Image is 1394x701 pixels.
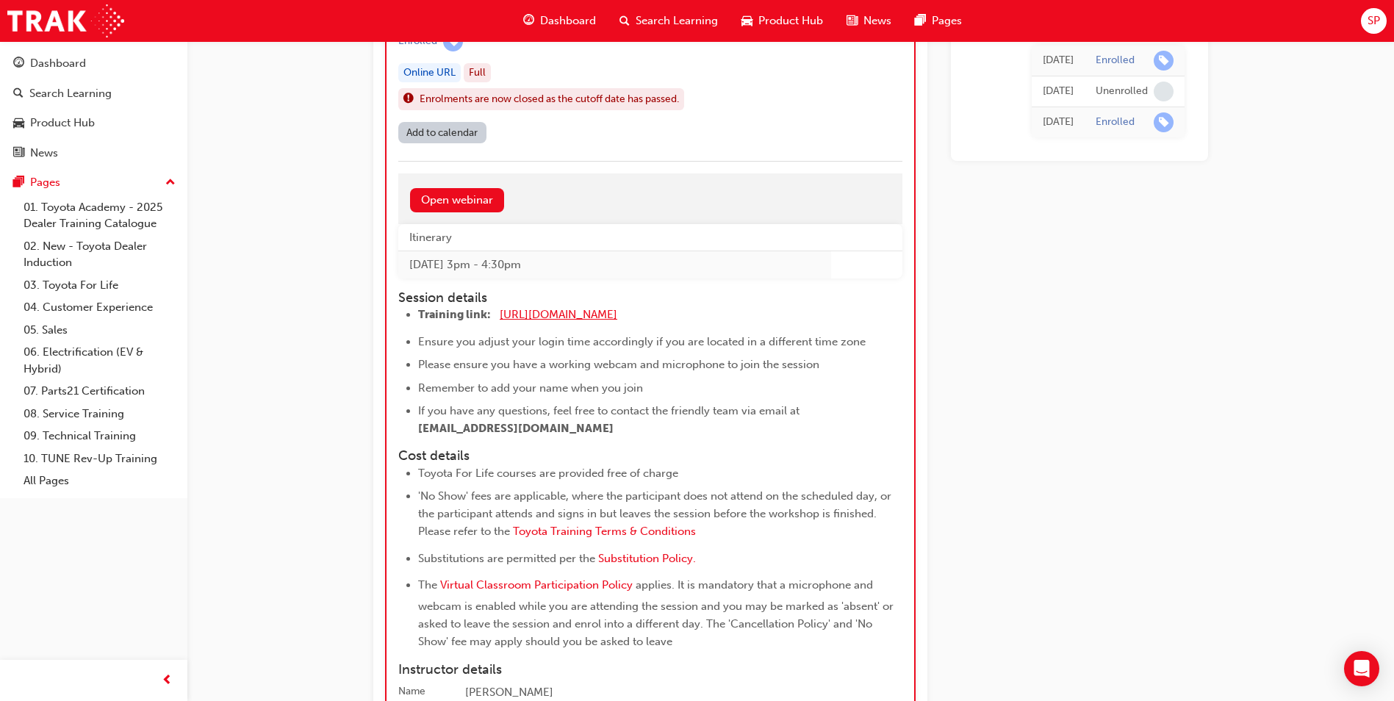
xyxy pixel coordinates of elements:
td: [DATE] 3pm - 4:30pm [398,251,831,278]
div: Enrolled [1096,115,1135,129]
a: pages-iconPages [903,6,974,36]
span: applies. It is mandatory that a microphone and webcam is enabled while you are attending the sess... [418,578,897,648]
a: 01. Toyota Academy - 2025 Dealer Training Catalogue [18,196,182,235]
span: Pages [932,12,962,29]
span: guage-icon [523,12,534,30]
span: up-icon [165,173,176,193]
div: Enrolled [1096,54,1135,68]
span: exclaim-icon [403,90,414,109]
div: Product Hub [30,115,95,132]
a: 07. Parts21 Certification [18,380,182,403]
div: Mon Apr 17 2023 00:00:00 GMT+1000 (Australian Eastern Standard Time) [1043,114,1074,131]
span: Substitutions are permitted per the [418,552,595,565]
span: car-icon [741,12,752,30]
span: guage-icon [13,57,24,71]
span: news-icon [13,147,24,160]
span: learningRecordVerb_ENROLL-icon [1154,51,1174,71]
a: All Pages [18,470,182,492]
span: Please ensure you have a working webcam and microphone to join the session [418,358,819,371]
img: Trak [7,4,124,37]
button: Pages [6,169,182,196]
a: 06. Electrification (EV & Hybrid) [18,341,182,380]
span: The [418,578,437,592]
a: Virtual Classroom Participation Policy [440,578,633,592]
span: Enrolments are now closed as the cutoff date has passed. [420,91,679,108]
span: news-icon [847,12,858,30]
h4: Cost details [398,448,902,464]
button: SP [1361,8,1387,34]
span: Ensure you adjust your login time accordingly if you are located in a different time zone [418,335,866,348]
span: car-icon [13,117,24,130]
span: Product Hub [758,12,823,29]
div: Tue Apr 18 2023 00:00:00 GMT+1000 (Australian Eastern Standard Time) [1043,83,1074,100]
th: Itinerary [398,224,831,251]
span: If you have any questions, feel free to contact the friendly team via email at [418,404,800,417]
span: Search Learning [636,12,718,29]
a: Add to calendar [398,122,486,143]
span: Remember to add your name when you join [418,381,643,395]
span: pages-icon [13,176,24,190]
div: Name [398,684,425,699]
a: Open webinar [410,188,504,212]
span: search-icon [619,12,630,30]
a: 08. Service Training [18,403,182,425]
a: guage-iconDashboard [511,6,608,36]
div: Pages [30,174,60,191]
div: Unenrolled [1096,85,1148,98]
a: 09. Technical Training [18,425,182,447]
a: Product Hub [6,109,182,137]
button: DashboardSearch LearningProduct HubNews [6,47,182,169]
div: News [30,145,58,162]
span: Training link: [418,308,491,321]
span: [EMAIL_ADDRESS][DOMAIN_NAME] [418,422,614,435]
span: News [863,12,891,29]
a: 03. Toyota For Life [18,274,182,297]
a: News [6,140,182,167]
a: Toyota Training Terms & Conditions [513,525,696,538]
a: news-iconNews [835,6,903,36]
span: 'No Show' fees are applicable, where the participant does not attend on the scheduled day, or the... [418,489,894,538]
a: 10. TUNE Rev-Up Training [18,447,182,470]
span: learningRecordVerb_NONE-icon [1154,82,1174,101]
div: Dashboard [30,55,86,72]
a: 04. Customer Experience [18,296,182,319]
span: learningRecordVerb_ENROLL-icon [1154,112,1174,132]
div: Tue Jun 03 2025 08:37:49 GMT+1000 (Australian Eastern Standard Time) [1043,52,1074,69]
h4: Session details [398,290,876,306]
a: [URL][DOMAIN_NAME] [500,308,617,321]
a: car-iconProduct Hub [730,6,835,36]
span: search-icon [13,87,24,101]
h4: Instructor details [398,662,902,678]
a: Dashboard [6,50,182,77]
a: Search Learning [6,80,182,107]
div: Search Learning [29,85,112,102]
a: 05. Sales [18,319,182,342]
a: 02. New - Toyota Dealer Induction [18,235,182,274]
a: Substitution Policy. [598,552,696,565]
span: pages-icon [915,12,926,30]
span: Dashboard [540,12,596,29]
a: search-iconSearch Learning [608,6,730,36]
span: SP [1368,12,1380,29]
div: Open Intercom Messenger [1344,651,1379,686]
div: Full [464,63,491,83]
div: Online URL [398,63,461,83]
span: Toyota For Life courses are provided free of charge [418,467,678,480]
span: prev-icon [162,672,173,690]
